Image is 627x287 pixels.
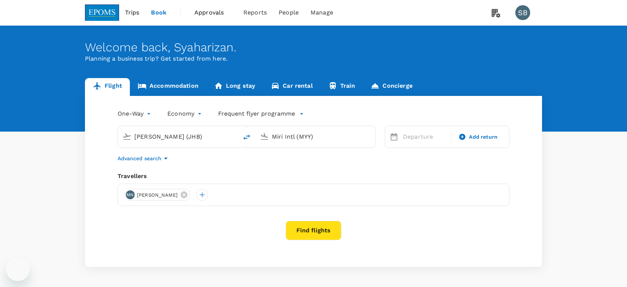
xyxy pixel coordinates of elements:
[218,109,304,118] button: Frequent flyer programme
[243,8,267,17] span: Reports
[85,54,542,63] p: Planning a business trip? Get started from here.
[370,136,372,137] button: Open
[311,8,333,17] span: Manage
[206,78,263,96] a: Long stay
[151,8,167,17] span: Book
[272,131,360,142] input: Going to
[263,78,321,96] a: Car rental
[469,133,498,141] span: Add return
[279,8,299,17] span: People
[403,132,447,141] p: Departure
[130,78,206,96] a: Accommodation
[124,189,190,201] div: MN[PERSON_NAME]
[194,8,232,17] span: Approvals
[134,131,222,142] input: Depart from
[118,108,152,120] div: One-Way
[125,8,139,17] span: Trips
[233,136,234,137] button: Open
[363,78,420,96] a: Concierge
[286,221,341,240] button: Find flights
[118,155,161,162] p: Advanced search
[85,78,130,96] a: Flight
[85,41,542,54] div: Welcome back , Syaharizan .
[132,191,182,199] span: [PERSON_NAME]
[118,154,170,163] button: Advanced search
[238,128,256,146] button: delete
[167,108,203,120] div: Economy
[321,78,363,96] a: Train
[126,190,135,199] div: MN
[118,172,509,181] div: Travellers
[218,109,295,118] p: Frequent flyer programme
[85,4,119,21] img: EPOMS SDN BHD
[6,257,30,281] iframe: Button to launch messaging window
[515,5,530,20] div: SB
